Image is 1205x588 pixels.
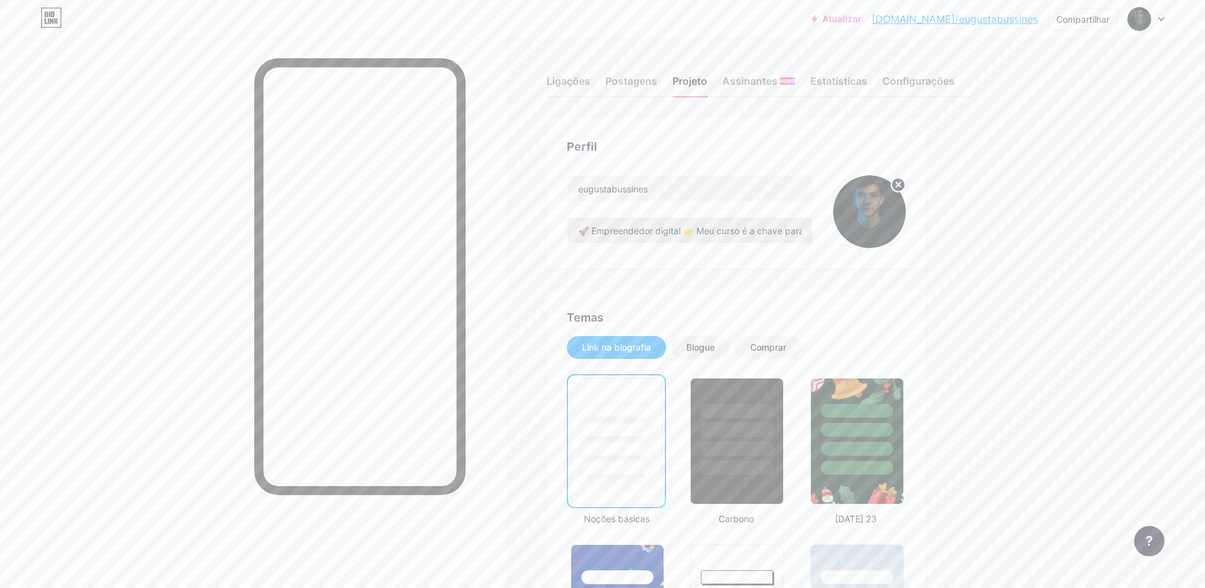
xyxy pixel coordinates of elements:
font: Ligações [547,75,590,87]
font: Blogue [686,342,715,353]
font: Carbono [719,513,754,524]
input: Nome [567,176,812,201]
font: [DATE] 23 [835,513,877,524]
font: Projeto [672,75,707,87]
font: Configurações [882,75,955,87]
font: Assinantes [722,75,777,87]
font: Noções básicas [584,513,650,524]
font: [DOMAIN_NAME]/eugustabussines [872,13,1038,25]
font: Perfil [567,140,597,153]
img: eugustabussines [833,175,906,248]
font: Postagens [605,75,657,87]
a: [DOMAIN_NAME]/eugustabussines [872,11,1038,27]
font: Link na biografia [582,342,651,353]
font: Comprar [750,342,786,353]
font: NOVO [780,78,795,84]
font: Temas [567,311,603,324]
font: Atualizar [822,13,862,24]
font: Estatísticas [810,75,867,87]
input: Biografia [567,218,812,243]
img: eugustabussines [1127,7,1151,31]
font: Compartilhar [1056,14,1109,25]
